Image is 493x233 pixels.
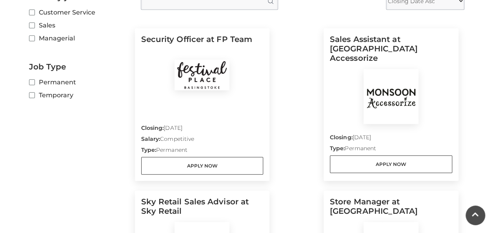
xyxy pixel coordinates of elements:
[141,135,264,146] p: Competitive
[29,7,129,17] label: Customer Service
[330,144,452,155] p: Permanent
[141,146,156,153] strong: Type:
[141,124,264,135] p: [DATE]
[141,124,164,131] strong: Closing:
[141,157,264,175] a: Apply Now
[141,135,160,142] strong: Salary:
[364,69,418,124] img: Monsoon
[141,146,264,157] p: Permanent
[330,35,452,69] h5: Sales Assistant at [GEOGRAPHIC_DATA] Accessorize
[330,197,452,222] h5: Store Manager at [GEOGRAPHIC_DATA]
[330,133,452,144] p: [DATE]
[29,20,129,30] label: Sales
[141,197,264,222] h5: Sky Retail Sales Advisor at Sky Retail
[29,33,129,43] label: Managerial
[175,60,229,90] img: Festival Place
[141,35,264,60] h5: Security Officer at FP Team
[330,145,345,152] strong: Type:
[29,77,129,87] label: Permanent
[29,90,129,100] label: Temporary
[330,155,452,173] a: Apply Now
[29,62,129,71] h2: Job Type
[330,134,353,141] strong: Closing:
